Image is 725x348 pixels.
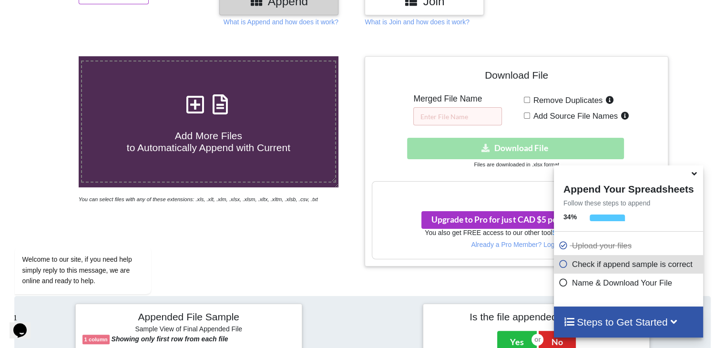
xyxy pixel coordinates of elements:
[559,240,701,252] p: Upload your files
[372,186,660,197] h3: Your files are more than 1 MB
[79,196,318,202] i: You can select files with any of these extensions: .xls, .xlt, .xlm, .xlsx, .xlsm, .xltx, .xltm, ...
[552,229,608,236] a: Split Spreadsheets
[372,63,661,91] h4: Download File
[10,193,181,305] iframe: chat widget
[530,112,618,121] span: Add Source File Names
[559,258,701,270] p: Check if append sample is correct
[559,277,701,289] p: Name & Download Your File
[554,198,703,208] p: Follow these steps to append
[530,96,603,105] span: Remove Duplicates
[554,181,703,195] h4: Append Your Spreadsheets
[127,130,290,153] span: Add More Files to Automatically Append with Current
[112,335,228,343] b: Showing only first row from each file
[563,213,577,221] b: 34 %
[10,310,40,338] iframe: chat widget
[430,311,643,323] h4: Is the file appended correctly?
[372,229,660,237] h6: You also get FREE access to our other tool
[413,107,502,125] input: Enter File Name
[413,94,502,104] h5: Merged File Name
[474,162,559,167] small: Files are downloaded in .xlsx format
[372,240,660,249] p: Already a Pro Member? Log In
[365,17,469,27] p: What is Join and how does it work?
[224,17,338,27] p: What is Append and how does it work?
[82,311,295,324] h4: Appended File Sample
[82,325,295,335] h6: Sample View of Final Appended File
[84,337,108,342] b: 1 column
[421,211,610,229] button: Upgrade to Pro for just CAD $5 per monthsmile
[563,316,694,328] h4: Steps to Get Started
[431,215,600,225] span: Upgrade to Pro for just CAD $5 per month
